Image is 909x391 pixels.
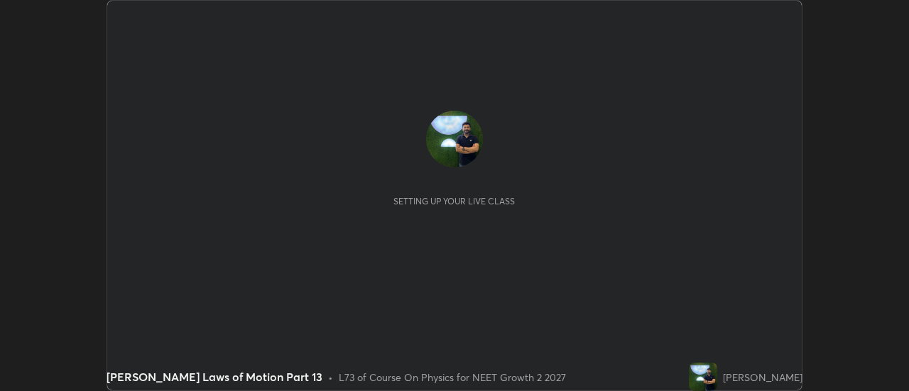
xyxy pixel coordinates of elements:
img: f0fae9d97c1e44ffb6a168521d894f25.jpg [426,111,483,167]
img: f0fae9d97c1e44ffb6a168521d894f25.jpg [689,363,717,391]
div: [PERSON_NAME] Laws of Motion Part 13 [107,368,322,385]
div: L73 of Course On Physics for NEET Growth 2 2027 [339,370,566,385]
div: [PERSON_NAME] [723,370,802,385]
div: • [328,370,333,385]
div: Setting up your live class [393,196,515,206]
